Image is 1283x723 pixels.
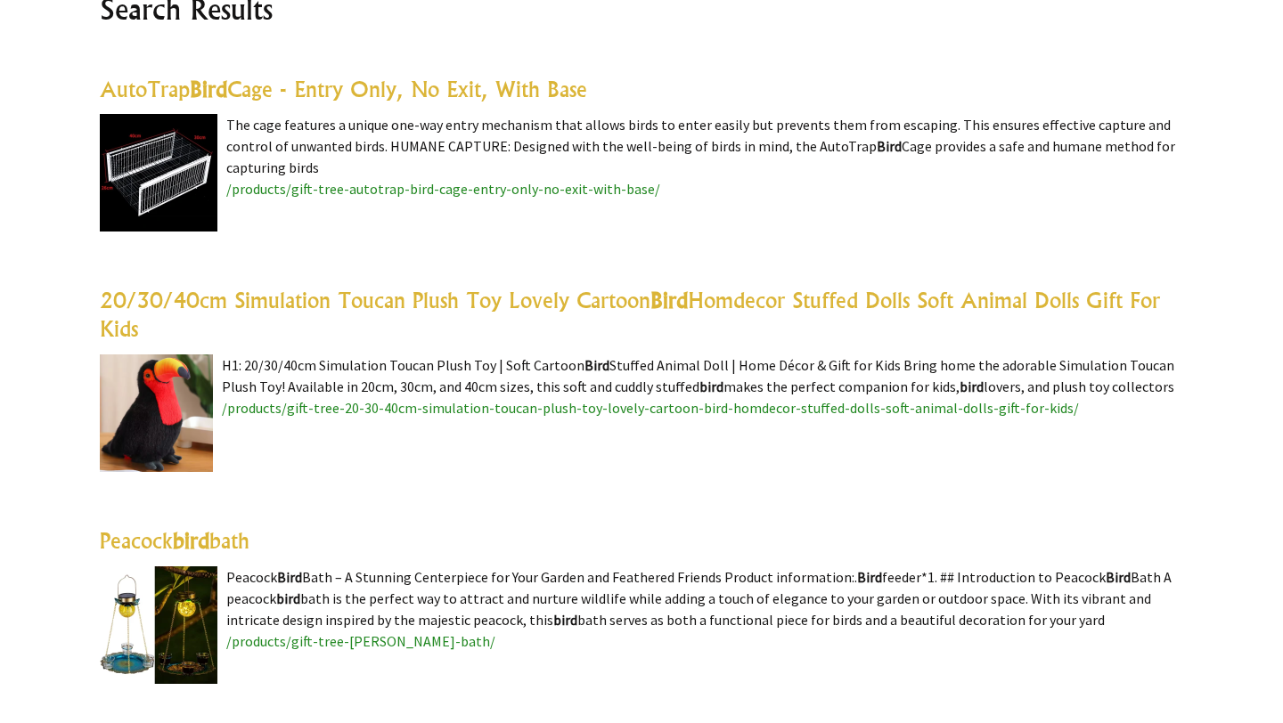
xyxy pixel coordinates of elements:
highlight: Bird [857,568,882,586]
a: /products/gift-tree-[PERSON_NAME]-bath/ [226,632,495,650]
a: /products/gift-tree-autotrap-bird-cage-entry-only-no-exit-with-base/ [226,180,660,198]
a: AutoTrapBirdCage - Entry Only, No Exit, With Base [100,76,587,102]
a: /products/gift-tree-20-30-40cm-simulation-toucan-plush-toy-lovely-cartoon-bird-homdecor-stuffed-d... [222,399,1079,417]
a: 20/30/40cm Simulation Toucan Plush Toy Lovely CartoonBirdHomdecor Stuffed Dolls Soft Animal Dolls... [100,287,1160,342]
img: AutoTrap Bird Cage - Entry Only, No Exit, With Base [100,114,217,232]
highlight: Bird [584,356,609,374]
highlight: Bird [190,76,227,102]
a: Peacockbirdbath [100,527,249,554]
img: 20/30/40cm Simulation Toucan Plush Toy Lovely Cartoon Bird Homdecor Stuffed Dolls Soft Animal Dol... [100,354,213,472]
highlight: Bird [650,287,688,313]
highlight: Bird [277,568,302,586]
highlight: Bird [877,137,902,155]
highlight: bird [173,527,209,554]
highlight: bird [960,378,984,395]
highlight: Bird [1106,568,1131,586]
highlight: bird [276,589,300,607]
highlight: bird [699,378,723,395]
img: Peacock bird bath [100,566,217,684]
highlight: bird [553,611,577,629]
